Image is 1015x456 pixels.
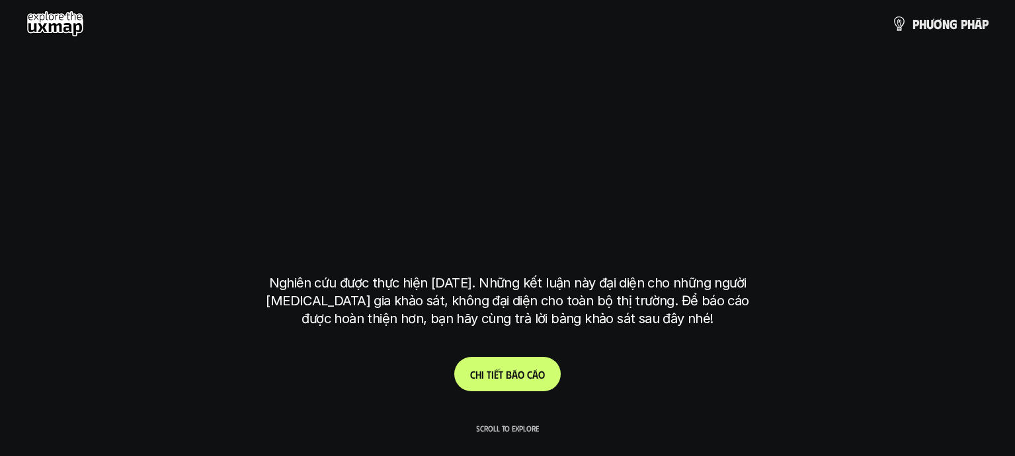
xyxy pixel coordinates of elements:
span: h [967,17,975,31]
h6: Kết quả nghiên cứu [462,53,563,68]
span: ư [926,17,934,31]
span: p [961,17,967,31]
p: Scroll to explore [476,424,539,433]
span: p [982,17,989,31]
span: i [491,368,494,381]
p: Nghiên cứu được thực hiện [DATE]. Những kết luận này đại diện cho những người [MEDICAL_DATA] gia ... [260,274,756,328]
span: h [475,368,481,381]
span: p [913,17,919,31]
span: ế [494,368,499,381]
span: g [950,17,957,31]
span: n [942,17,950,31]
span: ơ [934,17,942,31]
a: phươngpháp [891,11,989,37]
span: i [481,368,484,381]
span: t [487,368,491,381]
span: h [919,17,926,31]
span: C [470,368,475,381]
span: o [518,368,524,381]
span: c [527,368,532,381]
h1: tại [GEOGRAPHIC_DATA] [272,190,743,245]
span: á [532,368,538,381]
span: t [499,368,503,381]
h1: phạm vi công việc của [266,85,749,141]
span: o [538,368,545,381]
span: á [512,368,518,381]
span: b [506,368,512,381]
span: á [975,17,982,31]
